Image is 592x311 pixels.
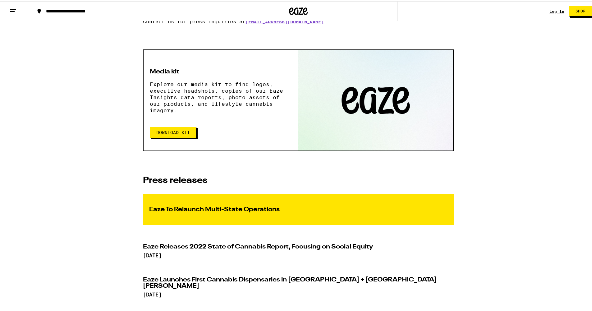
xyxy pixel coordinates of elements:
span: Hi. Need any help? [4,4,45,9]
span: [DATE] [143,252,454,257]
p: Explore our media kit to find logos, executive headshots, copies of our Eaze Insights data report... [150,80,291,113]
a: Eaze To Relaunch Multi-State Operations [149,205,280,211]
a: Download kit [150,129,196,134]
h2: Press releases [143,175,454,183]
a: [EMAIL_ADDRESS][DOMAIN_NAME] [246,18,324,23]
span: Download kit [156,129,190,133]
p: Eaze Launches First Cannabis Dispensaries in [GEOGRAPHIC_DATA] + [GEOGRAPHIC_DATA][PERSON_NAME] [143,276,454,288]
button: Download kit [150,126,196,137]
p: Eaze Releases 2022 State of Cannabis Report, Focusing on Social Equity [143,243,454,249]
p: Contact us for press inquiries at [143,17,454,23]
a: Eaze Launches First Cannabis Dispensaries in [GEOGRAPHIC_DATA] + [GEOGRAPHIC_DATA][PERSON_NAME][D... [143,276,454,296]
button: Shop [569,5,592,15]
a: Eaze Releases 2022 State of Cannabis Report, Focusing on Social Equity[DATE] [143,243,454,257]
a: Log In [549,8,564,12]
span: [DATE] [143,291,454,296]
span: Shop [576,8,585,12]
h3: Media kit [150,67,291,74]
